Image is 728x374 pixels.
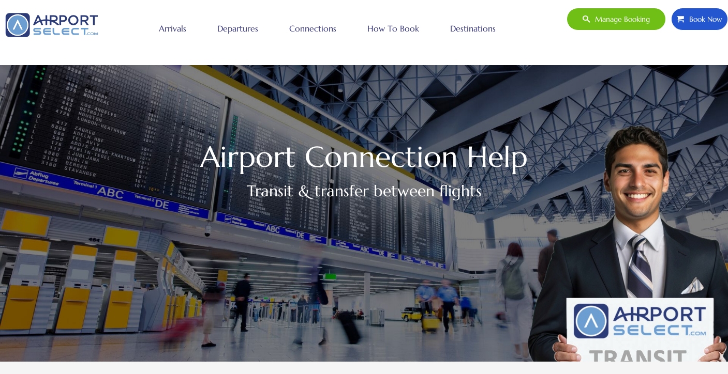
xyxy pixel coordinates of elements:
a: How to book [365,15,422,41]
span: Manage booking [590,8,650,30]
a: Book Now [671,8,728,30]
span: Book Now [684,8,722,30]
h1: Airport Connection Help [26,145,702,169]
h2: Transit & transfer between flights [26,179,702,202]
a: Manage booking [567,8,666,30]
a: Arrivals [156,15,189,41]
a: Destinations [448,15,498,41]
a: Departures [215,15,261,41]
a: Connections [287,15,339,41]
